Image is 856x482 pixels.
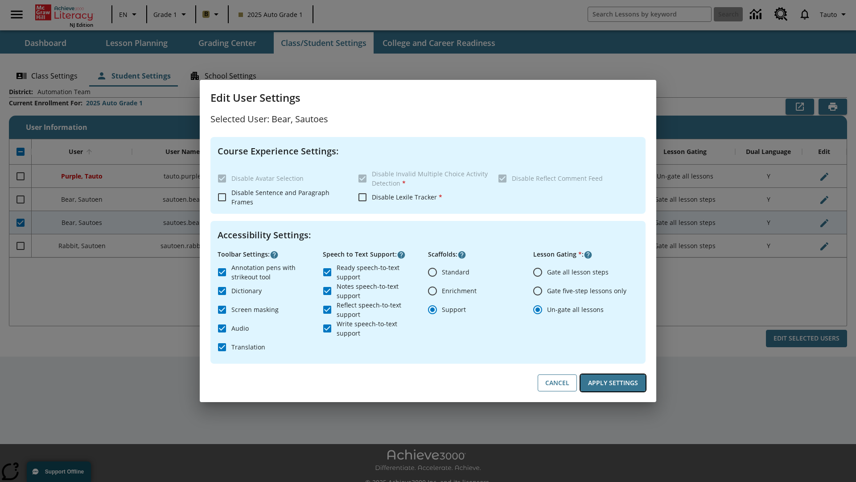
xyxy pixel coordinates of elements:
[231,174,304,183] span: Disable Avatar Selection
[533,249,638,259] p: Lesson Gating :
[218,228,638,242] h4: Accessibility Settings :
[337,300,421,319] span: Reflect speech-to-text support
[213,169,351,188] label: These settings are specific to individual classes. To see these settings or make changes, please ...
[231,263,316,282] span: Annotation pens with strikeout tool
[397,250,406,259] button: Click here to know more about
[353,169,491,188] label: These settings are specific to individual classes. To see these settings or make changes, please ...
[337,282,421,300] span: Notes speech-to-text support
[547,286,626,295] span: Gate five-step lessons only
[231,286,262,295] span: Dictionary
[428,249,533,259] p: Scaffolds :
[231,324,249,333] span: Audio
[493,169,631,188] label: These settings are specific to individual classes. To see these settings or make changes, please ...
[512,174,603,183] span: Disable Reflect Comment Feed
[231,342,265,352] span: Translation
[580,374,646,392] button: Apply Settings
[584,250,593,259] button: Click here to know more about
[323,249,428,259] p: Speech to Text Support :
[547,267,609,277] span: Gate all lesson steps
[231,305,279,314] span: Screen masking
[442,267,469,277] span: Standard
[372,193,442,201] span: Disable Lexile Tracker
[270,250,279,259] button: Click here to know more about
[210,91,646,105] h3: Edit User Settings
[457,250,466,259] button: Click here to know more about
[218,249,323,259] p: Toolbar Settings :
[218,144,638,158] h4: Course Experience Settings :
[442,286,477,295] span: Enrichment
[337,319,421,338] span: Write speech-to-text support
[538,374,577,392] button: Cancel
[547,305,604,314] span: Un-gate all lessons
[337,263,421,282] span: Ready speech-to-text support
[442,305,466,314] span: Support
[372,170,488,187] span: Disable Invalid Multiple Choice Activity Detection
[231,188,329,206] span: Disable Sentence and Paragraph Frames
[210,112,646,126] p: Selected User: Bear, Sautoes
